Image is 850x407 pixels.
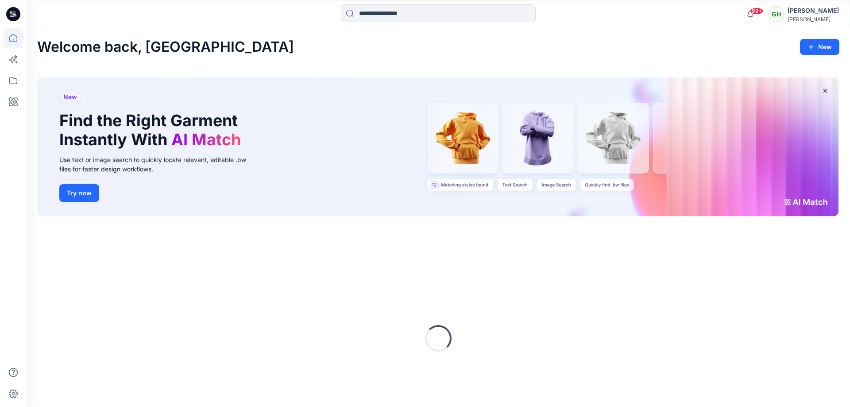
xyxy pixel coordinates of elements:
[59,111,245,149] h1: Find the Right Garment Instantly With
[59,184,99,202] button: Try now
[37,39,294,55] h2: Welcome back, [GEOGRAPHIC_DATA]
[800,39,839,55] button: New
[63,92,77,102] span: New
[788,5,839,16] div: [PERSON_NAME]
[750,8,763,15] span: 99+
[171,130,241,149] span: AI Match
[768,6,784,22] div: GH
[788,16,839,23] div: [PERSON_NAME]
[59,155,259,174] div: Use text or image search to quickly locate relevant, editable .bw files for faster design workflows.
